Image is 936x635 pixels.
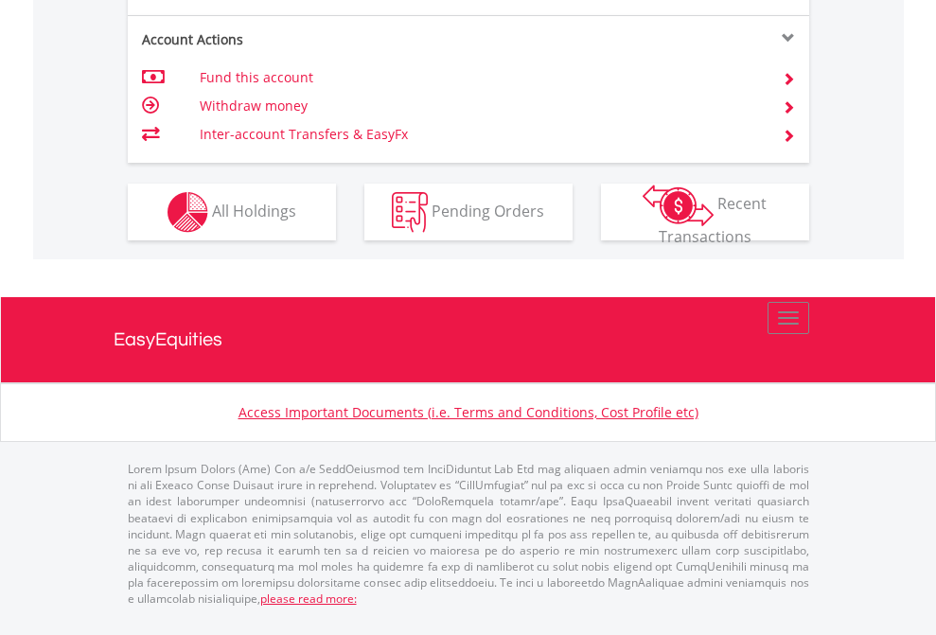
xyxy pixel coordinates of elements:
[392,192,428,233] img: pending_instructions-wht.png
[128,184,336,240] button: All Holdings
[200,92,759,120] td: Withdraw money
[200,120,759,149] td: Inter-account Transfers & EasyFx
[238,403,698,421] a: Access Important Documents (i.e. Terms and Conditions, Cost Profile etc)
[432,200,544,220] span: Pending Orders
[601,184,809,240] button: Recent Transactions
[212,200,296,220] span: All Holdings
[114,297,823,382] a: EasyEquities
[200,63,759,92] td: Fund this account
[168,192,208,233] img: holdings-wht.png
[128,30,468,49] div: Account Actions
[643,185,714,226] img: transactions-zar-wht.png
[128,461,809,607] p: Lorem Ipsum Dolors (Ame) Con a/e SeddOeiusmod tem InciDiduntut Lab Etd mag aliquaen admin veniamq...
[260,591,357,607] a: please read more:
[364,184,573,240] button: Pending Orders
